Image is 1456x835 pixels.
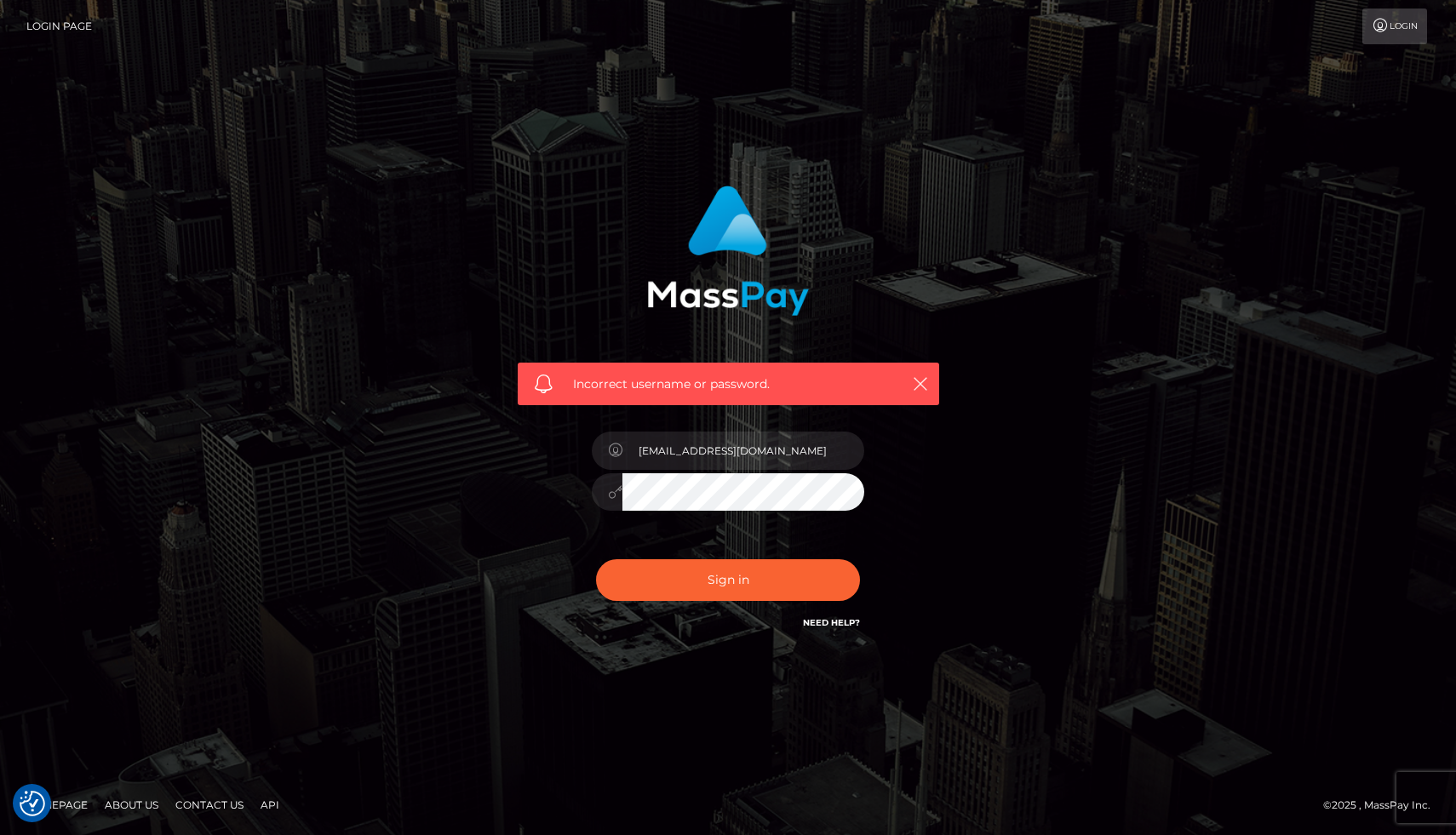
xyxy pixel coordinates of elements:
[1362,9,1427,44] a: Login
[254,792,286,818] a: API
[98,792,165,818] a: About Us
[20,791,45,816] button: Consent Preferences
[1323,796,1443,815] div: © 2025 , MassPay Inc.
[803,617,860,628] a: Need Help?
[622,432,864,470] input: Username...
[169,792,250,818] a: Contact Us
[596,559,860,601] button: Sign in
[20,791,45,816] img: Revisit consent button
[573,375,884,393] span: Incorrect username or password.
[647,186,809,316] img: MassPay Login
[19,792,95,818] a: Homepage
[26,9,92,44] a: Login Page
